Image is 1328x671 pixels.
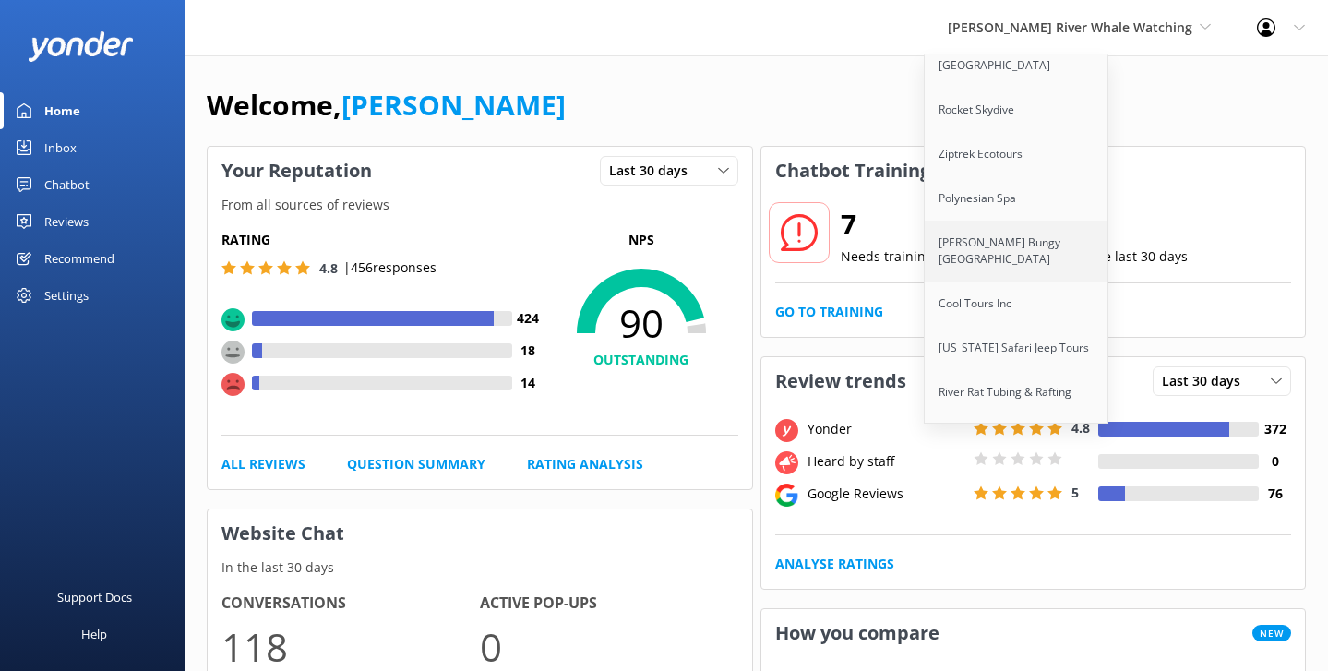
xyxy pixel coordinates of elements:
[44,240,114,277] div: Recommend
[925,221,1109,282] a: [PERSON_NAME] Bungy [GEOGRAPHIC_DATA]
[341,86,566,124] a: [PERSON_NAME]
[544,230,738,250] p: NPS
[221,454,305,474] a: All Reviews
[609,161,699,181] span: Last 30 days
[925,282,1109,326] a: Cool Tours Inc
[480,592,738,616] h4: Active Pop-ups
[347,454,485,474] a: Question Summary
[44,277,89,314] div: Settings
[841,202,933,246] h2: 7
[208,557,752,578] p: In the last 30 days
[775,302,883,322] a: Go to Training
[1162,371,1251,391] span: Last 30 days
[948,18,1192,36] span: [PERSON_NAME] River Whale Watching
[512,373,544,393] h4: 14
[44,129,77,166] div: Inbox
[925,370,1109,414] a: River Rat Tubing & Rafting
[803,484,969,504] div: Google Reviews
[319,259,338,277] span: 4.8
[925,176,1109,221] a: Polynesian Spa
[44,166,90,203] div: Chatbot
[1071,484,1079,501] span: 5
[208,147,386,195] h3: Your Reputation
[803,419,969,439] div: Yonder
[1259,451,1291,472] h4: 0
[761,357,920,405] h3: Review trends
[925,414,1109,459] a: [US_STATE] Adventure Guides
[57,579,132,616] div: Support Docs
[1252,625,1291,641] span: New
[1259,484,1291,504] h4: 76
[925,326,1109,370] a: [US_STATE] Safari Jeep Tours
[208,509,752,557] h3: Website Chat
[207,83,566,127] h1: Welcome,
[761,609,953,657] h3: How you compare
[775,554,894,574] a: Analyse Ratings
[28,31,134,62] img: yonder-white-logo.png
[544,350,738,370] h4: OUTSTANDING
[925,132,1109,176] a: Ziptrek Ecotours
[1071,419,1090,437] span: 4.8
[221,592,480,616] h4: Conversations
[512,341,544,361] h4: 18
[44,203,89,240] div: Reviews
[221,230,544,250] h5: Rating
[803,451,969,472] div: Heard by staff
[841,246,933,267] p: Needs training
[208,195,752,215] p: From all sources of reviews
[1259,419,1291,439] h4: 372
[925,43,1109,88] a: [GEOGRAPHIC_DATA]
[81,616,107,653] div: Help
[512,308,544,329] h4: 424
[761,147,944,195] h3: Chatbot Training
[343,258,437,278] p: | 456 responses
[925,88,1109,132] a: Rocket Skydive
[544,300,738,346] span: 90
[527,454,643,474] a: Rating Analysis
[44,92,80,129] div: Home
